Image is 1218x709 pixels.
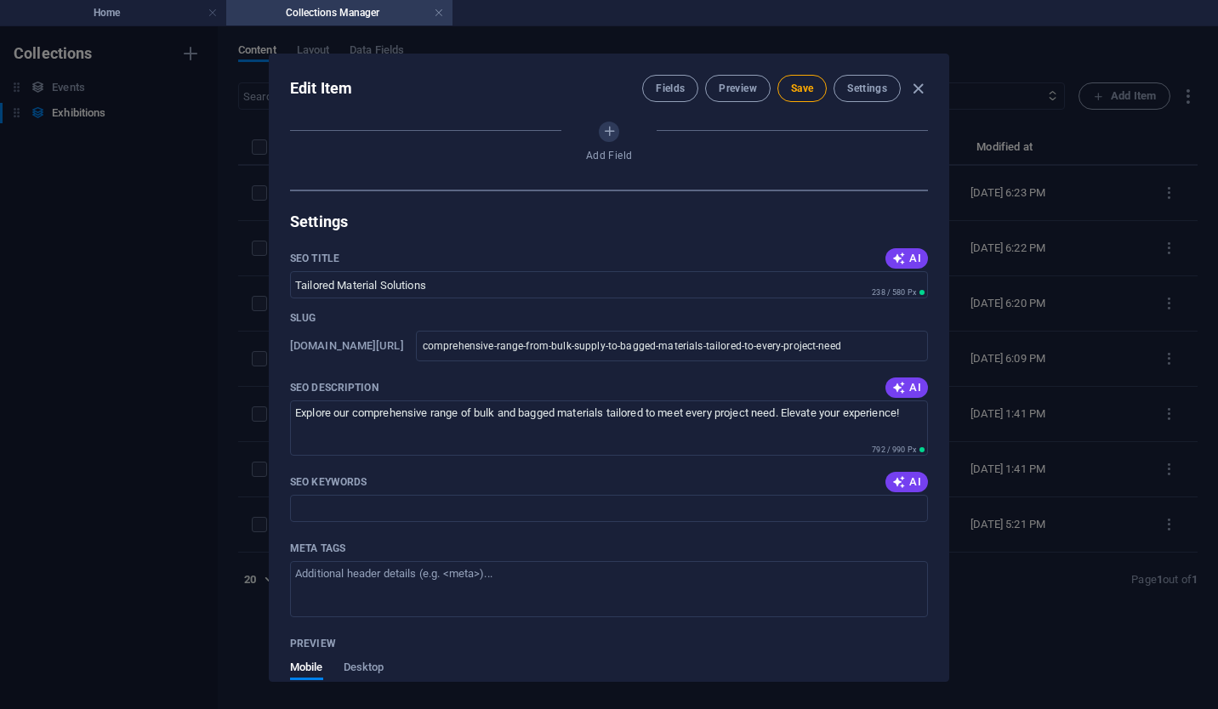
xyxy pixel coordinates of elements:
span: Fields [656,82,685,95]
input: The page title in search results and browser tabs [290,271,928,298]
h2: Edit Item [290,78,352,99]
h4: Collections Manager [226,3,452,22]
button: Add Field [599,122,619,142]
label: The text in search results and social media [290,381,378,394]
span: AI [892,475,921,489]
span: Save [791,82,813,95]
h2: Settings [290,212,928,232]
label: The page title in search results and browser tabs [290,252,339,265]
span: Mobile [290,657,323,681]
span: AI [892,381,921,394]
span: 238 / 580 Px [872,288,916,297]
button: Save [777,75,827,102]
textarea: Meta tags [290,561,928,616]
p: Enter HTML code here that will be placed inside the <head> tags of your website. Please note that... [290,542,345,555]
span: Desktop [344,657,384,681]
button: Settings [834,75,901,102]
button: Preview [705,75,770,102]
span: Add Field [586,149,633,162]
button: AI [885,472,928,492]
button: AI [885,248,928,269]
p: SEO Description [290,381,378,394]
p: Preview of your page in search results [290,637,336,650]
span: 792 / 990 Px [872,445,916,454]
p: Slug [290,311,316,325]
h6: Slug is the URL under which this item can be found, so it must be unique. [290,336,404,356]
span: Settings [847,82,887,95]
button: AI [885,377,928,398]
button: Fields [642,75,698,102]
textarea: The text in search results and social media [290,400,928,456]
p: SEO Title [290,252,339,265]
p: SEO Keywords [290,475,367,489]
div: Preview [290,661,384,694]
span: AI [892,252,921,265]
span: Preview [719,82,756,95]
